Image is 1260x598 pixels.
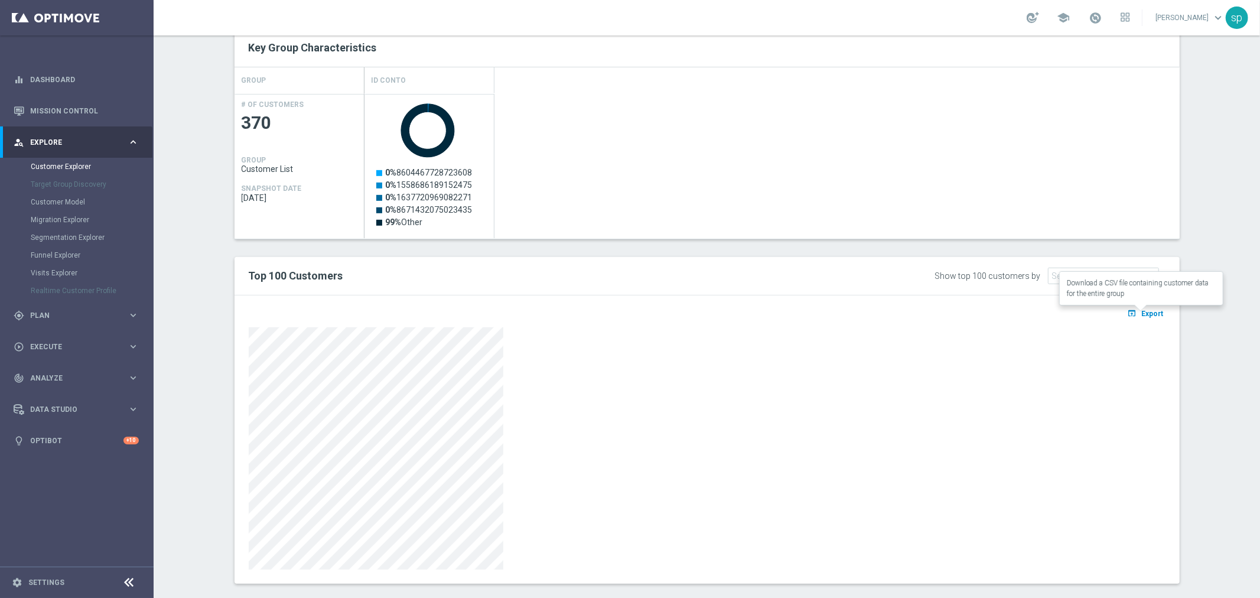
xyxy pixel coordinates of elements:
button: Data Studio keyboard_arrow_right [13,405,139,414]
tspan: 0% [385,205,396,214]
div: Optibot [14,425,139,456]
i: person_search [14,137,24,148]
a: Customer Explorer [31,162,123,171]
span: Execute [30,343,128,350]
div: Explore [14,137,128,148]
a: Funnel Explorer [31,251,123,260]
a: Customer Model [31,197,123,207]
i: keyboard_arrow_right [128,404,139,415]
i: keyboard_arrow_right [128,136,139,148]
span: Plan [30,312,128,319]
div: +10 [123,437,139,444]
div: Target Group Discovery [31,175,152,193]
button: track_changes Analyze keyboard_arrow_right [13,373,139,383]
div: Press SPACE to select this row. [235,94,364,239]
h4: # OF CUSTOMERS [242,100,304,109]
i: settings [12,577,22,588]
tspan: 99% [385,217,401,227]
div: Segmentation Explorer [31,229,152,246]
h2: Top 100 Customers [249,269,776,283]
button: person_search Explore keyboard_arrow_right [13,138,139,147]
i: open_in_browser [1128,308,1140,318]
text: 8671432075023435 [385,205,472,214]
button: play_circle_outline Execute keyboard_arrow_right [13,342,139,352]
div: Customer Model [31,193,152,211]
h4: GROUP [242,156,266,164]
span: 370 [242,112,357,135]
button: lightbulb Optibot +10 [13,436,139,446]
h4: SNAPSHOT DATE [242,184,302,193]
div: Realtime Customer Profile [31,282,152,300]
span: keyboard_arrow_down [1212,11,1225,24]
text: Other [385,217,422,227]
span: 2025-09-24 [242,193,357,203]
h4: GROUP [242,70,266,91]
button: Mission Control [13,106,139,116]
a: Segmentation Explorer [31,233,123,242]
span: Data Studio [30,406,128,413]
span: Explore [30,139,128,146]
button: equalizer Dashboard [13,75,139,84]
a: Optibot [30,425,123,456]
i: keyboard_arrow_right [128,372,139,383]
div: Execute [14,342,128,352]
span: Export [1142,310,1164,318]
button: gps_fixed Plan keyboard_arrow_right [13,311,139,320]
div: Dashboard [14,64,139,95]
i: keyboard_arrow_right [128,310,139,321]
i: equalizer [14,74,24,85]
a: Migration Explorer [31,215,123,225]
h2: Key Group Characteristics [249,41,1165,55]
div: sp [1226,6,1248,29]
i: play_circle_outline [14,342,24,352]
span: Analyze [30,375,128,382]
div: Migration Explorer [31,211,152,229]
span: school [1057,11,1070,24]
i: track_changes [14,373,24,383]
text: 1637720969082271 [385,193,472,202]
a: Dashboard [30,64,139,95]
div: Customer Explorer [31,158,152,175]
div: Analyze [14,373,128,383]
div: Mission Control [14,95,139,126]
div: Plan [14,310,128,321]
tspan: 0% [385,180,396,190]
button: open_in_browser Export [1126,305,1165,321]
div: Visits Explorer [31,264,152,282]
text: 8604467728723608 [385,168,472,177]
i: lightbulb [14,435,24,446]
i: keyboard_arrow_right [128,341,139,352]
div: Press SPACE to select this row. [364,94,494,239]
a: Mission Control [30,95,139,126]
a: Visits Explorer [31,268,123,278]
span: Customer List [242,164,357,174]
a: Settings [28,579,64,586]
tspan: 0% [385,193,396,202]
div: Data Studio [14,404,128,415]
text: 1558686189152475 [385,180,472,190]
div: Show top 100 customers by [935,271,1040,281]
h4: Id Conto [372,70,406,91]
tspan: 0% [385,168,396,177]
a: [PERSON_NAME]keyboard_arrow_down [1154,9,1226,27]
i: gps_fixed [14,310,24,321]
div: Funnel Explorer [31,246,152,264]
